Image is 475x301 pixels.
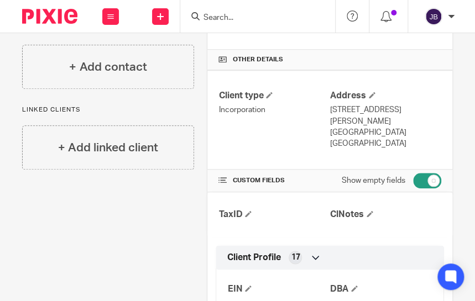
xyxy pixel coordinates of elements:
p: Incorporation [218,104,330,115]
h4: ClNotes [330,209,441,220]
h4: DBA [330,283,432,295]
p: Linked clients [22,105,194,114]
span: Other details [232,55,283,64]
h4: Address [330,90,441,102]
p: [GEOGRAPHIC_DATA] [330,138,441,149]
h4: TaxID [218,209,330,220]
h4: EIN [227,283,330,295]
h4: Client type [218,90,330,102]
img: Pixie [22,9,77,24]
span: Client Profile [227,252,280,263]
p: [GEOGRAPHIC_DATA] [330,127,441,138]
h4: CUSTOM FIELDS [218,176,330,185]
label: Show empty fields [342,175,405,186]
input: Search [202,13,302,23]
h4: + Add linked client [58,139,158,156]
p: [STREET_ADDRESS][PERSON_NAME] [330,104,441,127]
img: svg%3E [425,8,442,25]
h4: + Add contact [69,59,147,76]
span: 17 [291,252,300,263]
